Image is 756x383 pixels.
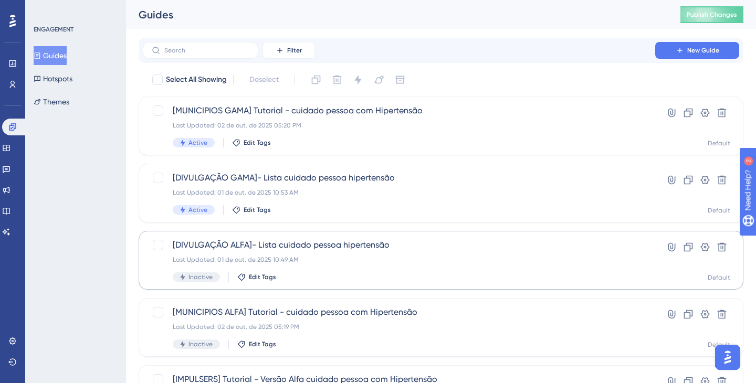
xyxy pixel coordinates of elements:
span: Filter [287,46,302,55]
button: Guides [34,46,67,65]
span: Edit Tags [244,139,271,147]
span: Edit Tags [249,340,276,348]
input: Search [164,47,249,54]
button: Edit Tags [237,273,276,281]
button: Edit Tags [232,206,271,214]
span: Publish Changes [687,10,737,19]
div: Default [708,139,730,147]
button: Hotspots [34,69,72,88]
div: ENGAGEMENT [34,25,73,34]
iframe: UserGuiding AI Assistant Launcher [712,342,743,373]
span: [MUNICIPIOS GAMA] Tutorial - cuidado pessoa com Hipertensão [173,104,625,117]
span: Active [188,139,207,147]
span: Deselect [249,73,279,86]
span: [DIVULGAÇÃO GAMA]- Lista cuidado pessoa hipertensão [173,172,625,184]
button: New Guide [655,42,739,59]
div: Last Updated: 01 de out. de 2025 10:49 AM [173,256,625,264]
button: Themes [34,92,69,111]
button: Edit Tags [237,340,276,348]
button: Edit Tags [232,139,271,147]
div: Default [708,206,730,215]
span: Inactive [188,340,213,348]
div: Default [708,341,730,349]
span: Edit Tags [244,206,271,214]
div: Last Updated: 02 de out. de 2025 05:20 PM [173,121,625,130]
span: Select All Showing [166,73,227,86]
span: Active [188,206,207,214]
button: Filter [262,42,315,59]
button: Publish Changes [680,6,743,23]
button: Deselect [240,70,288,89]
div: Default [708,273,730,282]
div: Last Updated: 02 de out. de 2025 05:19 PM [173,323,625,331]
div: 2 [73,5,76,14]
span: Need Help? [25,3,66,15]
span: [MUNICIPIOS ALFA] Tutorial - cuidado pessoa com Hipertensão [173,306,625,318]
span: Inactive [188,273,213,281]
span: [DIVULGAÇÃO ALFA]- Lista cuidado pessoa hipertensão [173,239,625,251]
span: New Guide [687,46,719,55]
div: Last Updated: 01 de out. de 2025 10:53 AM [173,188,625,197]
div: Guides [139,7,654,22]
span: Edit Tags [249,273,276,281]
